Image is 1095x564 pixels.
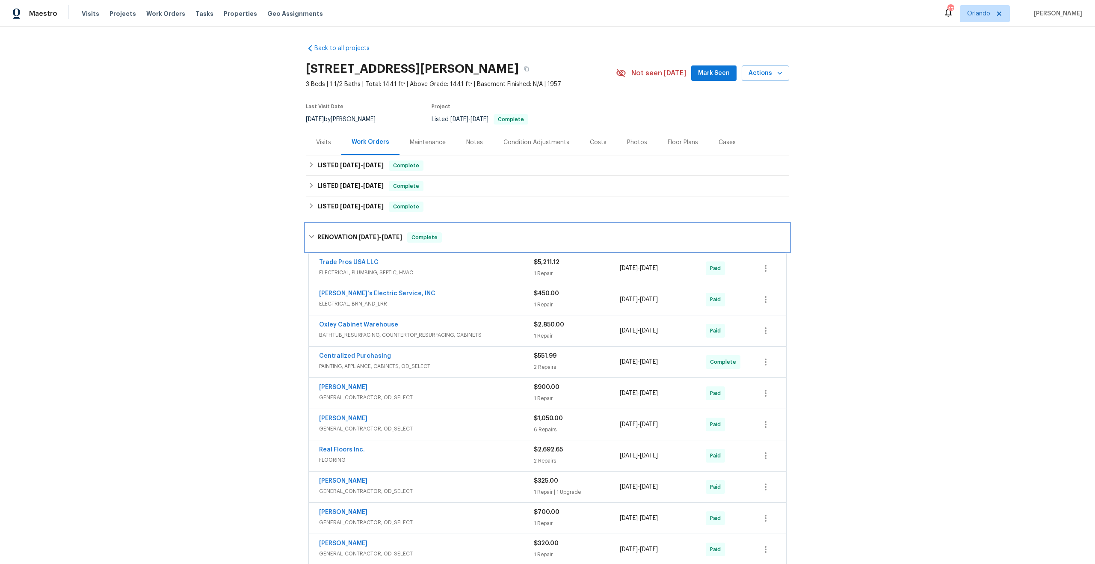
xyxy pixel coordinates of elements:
span: [DATE] [450,116,468,122]
a: [PERSON_NAME] [319,384,367,390]
span: Not seen [DATE] [631,69,686,77]
span: Paid [710,420,724,429]
span: - [340,183,384,189]
span: Paid [710,264,724,273]
span: Visits [82,9,99,18]
span: GENERAL_CONTRACTOR, OD_SELECT [319,549,534,558]
div: Maintenance [410,138,446,147]
div: LISTED [DATE]-[DATE]Complete [306,196,789,217]
span: Properties [224,9,257,18]
span: Paid [710,451,724,460]
span: [DATE] [620,297,638,303]
div: Costs [590,138,607,147]
span: [DATE] [620,515,638,521]
span: Paid [710,483,724,491]
span: - [340,162,384,168]
span: $1,050.00 [534,416,563,422]
div: by [PERSON_NAME] [306,114,386,125]
span: Geo Assignments [267,9,323,18]
span: - [620,514,658,522]
span: Work Orders [146,9,185,18]
div: LISTED [DATE]-[DATE]Complete [306,176,789,196]
span: $551.99 [534,353,556,359]
span: Complete [390,182,423,190]
a: Back to all projects [306,44,388,53]
span: Paid [710,545,724,554]
span: GENERAL_CONTRACTOR, OD_SELECT [319,393,534,402]
div: LISTED [DATE]-[DATE]Complete [306,155,789,176]
span: $5,211.12 [534,259,559,265]
span: [DATE] [363,162,384,168]
h6: LISTED [317,202,384,212]
div: Floor Plans [668,138,698,147]
h6: LISTED [317,160,384,171]
div: 1 Repair [534,332,620,340]
span: $320.00 [534,540,559,546]
span: Paid [710,295,724,304]
span: Tasks [195,11,213,17]
span: [DATE] [640,453,658,459]
span: Projects [109,9,136,18]
div: 1 Repair [534,394,620,403]
span: $900.00 [534,384,559,390]
span: [DATE] [640,265,658,271]
div: 47 [947,5,953,14]
span: Paid [710,327,724,335]
span: [DATE] [640,359,658,365]
span: Actions [749,68,782,79]
span: - [620,483,658,491]
span: - [620,264,658,273]
div: Photos [627,138,647,147]
a: [PERSON_NAME] [319,509,367,515]
span: [DATE] [363,203,384,209]
span: GENERAL_CONTRACTOR, OD_SELECT [319,424,534,433]
span: GENERAL_CONTRACTOR, OD_SELECT [319,518,534,527]
span: GENERAL_CONTRACTOR, OD_SELECT [319,487,534,496]
div: Work Orders [352,138,389,146]
span: - [620,451,658,460]
span: Orlando [967,9,990,18]
span: - [620,295,658,304]
a: Oxley Cabinet Warehouse [319,322,398,328]
button: Mark Seen [691,65,737,81]
div: 1 Repair [534,269,620,278]
span: [DATE] [620,453,638,459]
span: [DATE] [306,116,324,122]
span: 3 Beds | 1 1/2 Baths | Total: 1441 ft² | Above Grade: 1441 ft² | Basement Finished: N/A | 1957 [306,80,616,89]
span: Mark Seen [698,68,730,79]
span: [DATE] [620,422,638,427]
span: [DATE] [382,234,402,240]
span: Complete [390,161,423,170]
div: 1 Repair [534,519,620,528]
a: [PERSON_NAME] [319,416,367,422]
span: [DATE] [620,484,638,490]
span: ELECTRICAL, BRN_AND_LRR [319,300,534,308]
span: [DATE] [620,265,638,271]
button: Copy Address [519,61,534,77]
button: Actions [742,65,789,81]
div: 2 Repairs [534,363,620,371]
span: [DATE] [640,297,658,303]
span: [PERSON_NAME] [1030,9,1082,18]
div: Notes [466,138,483,147]
span: [DATE] [363,183,384,189]
span: [DATE] [640,328,658,334]
span: - [620,420,658,429]
span: ELECTRICAL, PLUMBING, SEPTIC, HVAC [319,268,534,277]
div: Cases [719,138,736,147]
a: Trade Pros USA LLC [319,259,379,265]
a: Centralized Purchasing [319,353,391,359]
span: [DATE] [471,116,488,122]
span: BATHTUB_RESURFACING, COUNTERTOP_RESURFACING, CABINETS [319,331,534,339]
span: [DATE] [640,390,658,396]
div: RENOVATION [DATE]-[DATE]Complete [306,224,789,251]
h6: RENOVATION [317,232,402,243]
span: Complete [710,358,740,366]
span: PAINTING, APPLIANCE, CABINETS, OD_SELECT [319,362,534,371]
h2: [STREET_ADDRESS][PERSON_NAME] [306,65,519,73]
span: - [620,327,658,335]
span: [DATE] [620,390,638,396]
a: [PERSON_NAME] [319,478,367,484]
span: $450.00 [534,291,559,297]
span: [DATE] [340,162,361,168]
